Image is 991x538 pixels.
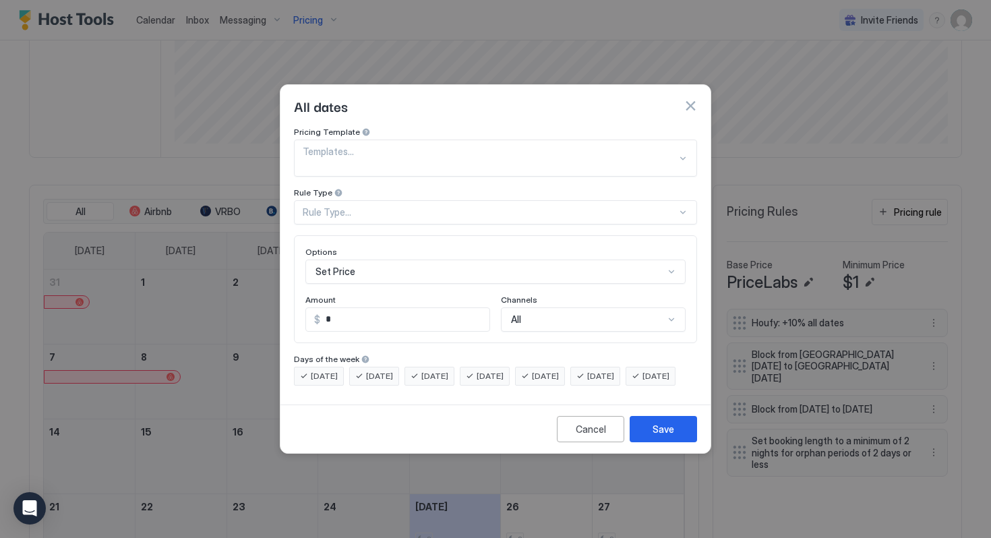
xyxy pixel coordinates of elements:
span: All dates [294,96,348,116]
div: Templates... [303,146,677,158]
span: [DATE] [366,370,393,382]
span: [DATE] [477,370,504,382]
span: Amount [305,295,336,305]
div: Save [653,422,674,436]
input: Input Field [320,308,489,331]
span: Rule Type [294,187,332,198]
span: Set Price [316,266,355,278]
span: [DATE] [532,370,559,382]
span: [DATE] [421,370,448,382]
div: Cancel [576,422,606,436]
span: Days of the week [294,354,359,364]
span: Pricing Template [294,127,360,137]
span: [DATE] [642,370,669,382]
div: Rule Type... [303,206,677,218]
span: [DATE] [311,370,338,382]
span: Options [305,247,337,257]
span: Channels [501,295,537,305]
span: [DATE] [587,370,614,382]
button: Save [630,416,697,442]
div: Open Intercom Messenger [13,492,46,525]
span: $ [314,313,320,326]
button: Cancel [557,416,624,442]
span: All [511,313,521,326]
